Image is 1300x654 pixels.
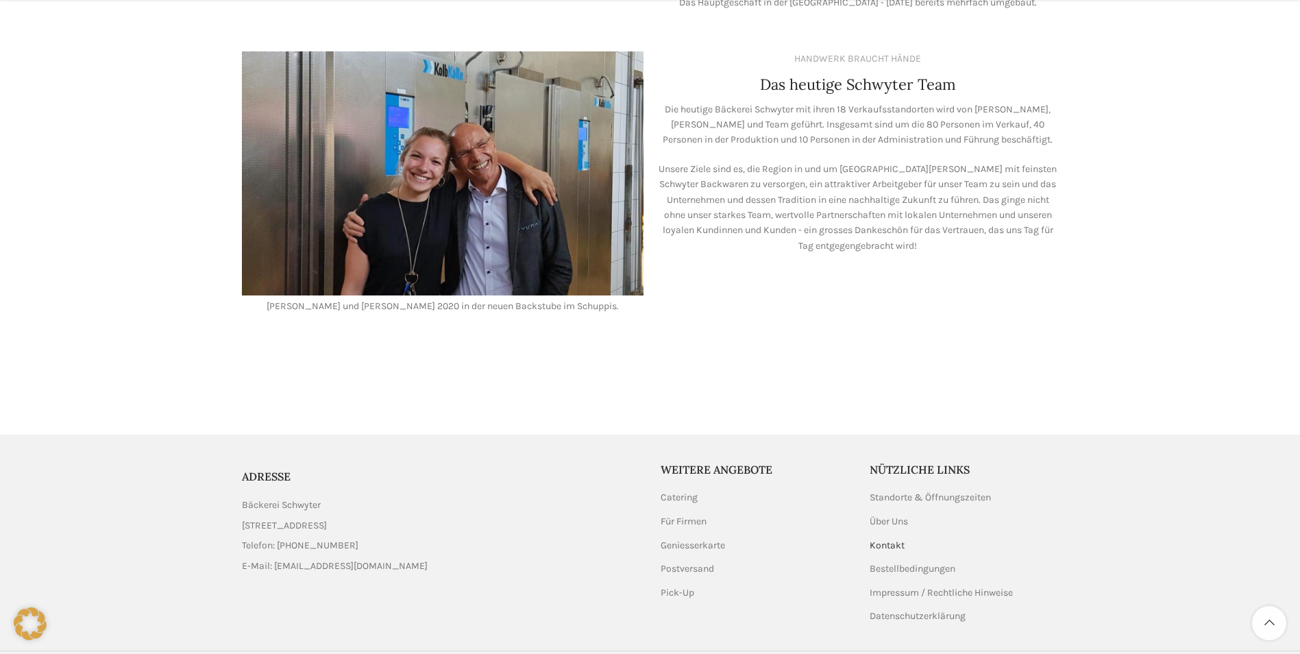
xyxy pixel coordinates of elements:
span: [STREET_ADDRESS] [242,518,327,533]
div: HANDWERK BRAUCHT HÄNDE [794,51,921,66]
a: Für Firmen [661,515,708,529]
span: E-Mail: [EMAIL_ADDRESS][DOMAIN_NAME] [242,559,428,574]
p: Unsere Ziele sind es, die Region in und um [GEOGRAPHIC_DATA][PERSON_NAME] mit feinsten Schwyter B... [657,162,1059,254]
a: Catering [661,491,699,505]
a: Bestellbedingungen [870,562,957,576]
span: Bäckerei Schwyter [242,498,321,513]
p: [PERSON_NAME] und [PERSON_NAME] 2020 in der neuen Backstube im Schuppis. [242,299,643,314]
h5: Nützliche Links [870,462,1059,477]
a: Pick-Up [661,586,696,600]
a: Über Uns [870,515,909,529]
a: Postversand [661,562,715,576]
a: Scroll to top button [1252,606,1286,640]
a: Standorte & Öffnungszeiten [870,491,992,505]
h5: Weitere Angebote [661,462,850,477]
p: Die heutige Bäckerei Schwyter mit ihren 18 Verkaufsstandorten wird von [PERSON_NAME], [PERSON_NAM... [657,102,1059,148]
a: Kontakt [870,539,906,553]
a: Geniesserkarte [661,539,726,553]
span: ADRESSE [242,470,291,483]
h4: Das heutige Schwyter Team [760,74,956,95]
a: Impressum / Rechtliche Hinweise [870,586,1014,600]
a: List item link [242,538,640,553]
a: Datenschutzerklärung [870,609,967,623]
